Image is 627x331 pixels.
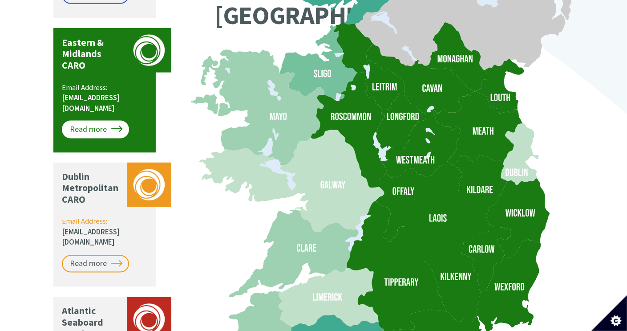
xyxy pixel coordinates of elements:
[591,295,627,331] button: Set cookie preferences
[62,82,149,114] p: Email Address:
[62,121,129,139] a: Read more
[62,227,120,248] a: [EMAIL_ADDRESS][DOMAIN_NAME]
[62,37,122,72] p: Eastern & Midlands CARO
[62,255,129,273] a: Read more
[62,171,122,206] p: Dublin Metropolitan CARO
[62,217,149,248] p: Email Address:
[62,93,120,113] a: [EMAIL_ADDRESS][DOMAIN_NAME]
